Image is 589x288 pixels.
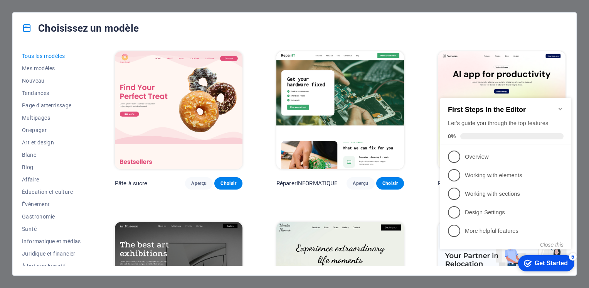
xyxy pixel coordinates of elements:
span: Aperçu [353,180,368,186]
span: Gastronomie [22,213,81,220]
img: RepairIT [276,51,404,169]
span: Événement [22,201,81,207]
p: Working with sections [28,100,120,108]
button: Gastronomie [22,210,81,223]
button: Close this [103,152,126,158]
span: 0% [11,43,23,49]
span: Informatique et médias [22,238,81,244]
p: Working with elements [28,81,120,90]
span: Éducation et culture [22,189,81,195]
div: 5 [132,163,140,171]
li: More helpful features [3,132,134,150]
span: Nouveau [22,78,81,84]
span: Choisir [220,180,236,186]
span: Page d’atterrissage [22,102,81,108]
button: Onepager [22,124,81,136]
span: Aperçu [191,180,207,186]
button: Multipages [22,112,81,124]
div: Let's guide you through the top features [11,29,126,37]
button: Juridique et financier [22,247,81,260]
button: Art et design [22,136,81,149]
button: Santé [22,223,81,235]
span: Juridique et financier [22,251,81,257]
li: Working with sections [3,95,134,113]
img: SugarDough [115,51,242,169]
button: Choisir [214,177,242,190]
span: Choisir [382,180,398,186]
span: Tous les modèles [22,53,81,59]
li: Working with elements [3,76,134,95]
img: Peoneera [438,51,565,169]
button: Mes modèles [22,62,81,75]
span: Affaire [22,176,81,183]
p: Overview [28,63,120,71]
p: RéparerINFORMATIQUE [276,180,338,187]
button: Page d’atterrissage [22,99,81,112]
li: Overview [3,58,134,76]
button: Affaire [22,173,81,186]
span: Multipages [22,115,81,121]
p: Pâte à sucre [115,180,148,187]
span: Blog [22,164,81,170]
div: Get Started [98,170,131,177]
span: Tendances [22,90,81,96]
p: Design Settings [28,119,120,127]
li: Design Settings [3,113,134,132]
button: Informatique et médias [22,235,81,247]
button: Tous les modèles [22,50,81,62]
button: Aperçu [185,177,213,190]
button: Blanc [22,149,81,161]
p: More helpful features [28,137,120,145]
font: Choisissez un modèle [38,22,139,34]
button: À but non lucratif [22,260,81,272]
span: Mes modèles [22,65,81,71]
div: Minimize checklist [120,16,126,22]
button: Aperçu [347,177,374,190]
span: Blanc [22,152,81,158]
button: Blog [22,161,81,173]
span: Santé [22,226,81,232]
button: Éducation et culture [22,186,81,198]
div: Get Started 5 items remaining, 0% complete [81,165,137,181]
span: Onepager [22,127,81,133]
span: À but non lucratif [22,263,81,269]
button: Événement [22,198,81,210]
span: Art et design [22,139,81,146]
button: Tendances [22,87,81,99]
button: Nouveau [22,75,81,87]
h2: First Steps in the Editor [11,16,126,24]
button: Choisir [376,177,404,190]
